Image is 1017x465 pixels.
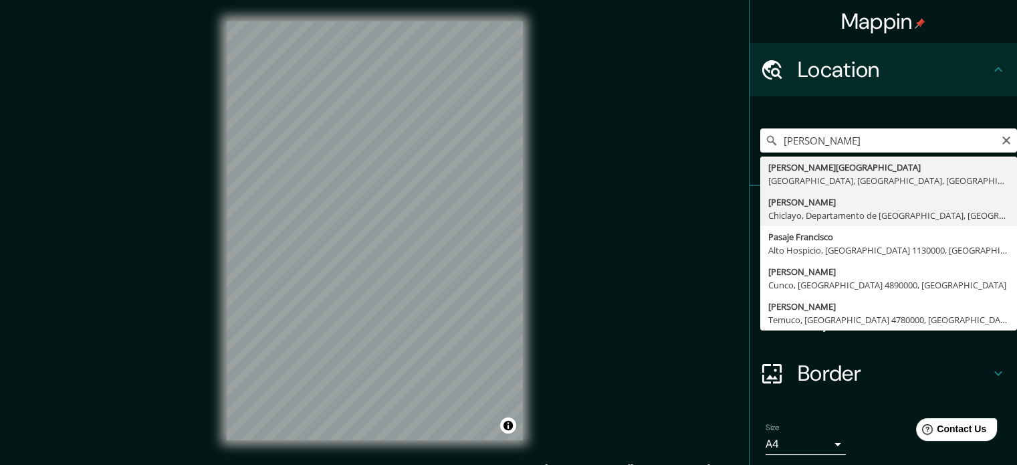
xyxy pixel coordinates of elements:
[768,278,1009,292] div: Cunco, [GEOGRAPHIC_DATA] 4890000, [GEOGRAPHIC_DATA]
[768,244,1009,257] div: Alto Hospicio, [GEOGRAPHIC_DATA] 1130000, [GEOGRAPHIC_DATA]
[750,186,1017,240] div: Pins
[768,313,1009,327] div: Temuco, [GEOGRAPHIC_DATA] 4780000, [GEOGRAPHIC_DATA]
[768,300,1009,313] div: [PERSON_NAME]
[768,195,1009,209] div: [PERSON_NAME]
[500,417,516,434] button: Toggle attribution
[768,174,1009,187] div: [GEOGRAPHIC_DATA], [GEOGRAPHIC_DATA], [GEOGRAPHIC_DATA]
[768,265,1009,278] div: [PERSON_NAME]
[766,434,846,455] div: A4
[841,8,926,35] h4: Mappin
[760,128,1017,153] input: Pick your city or area
[915,18,925,29] img: pin-icon.png
[798,56,990,83] h4: Location
[768,161,1009,174] div: [PERSON_NAME][GEOGRAPHIC_DATA]
[768,209,1009,222] div: Chiclayo, Departamento de [GEOGRAPHIC_DATA], [GEOGRAPHIC_DATA]
[768,230,1009,244] div: Pasaje Francisco
[766,422,780,434] label: Size
[898,413,1002,450] iframe: Help widget launcher
[750,240,1017,293] div: Style
[750,43,1017,96] div: Location
[1001,133,1012,146] button: Clear
[798,306,990,333] h4: Layout
[750,347,1017,400] div: Border
[798,360,990,387] h4: Border
[750,293,1017,347] div: Layout
[227,21,523,440] canvas: Map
